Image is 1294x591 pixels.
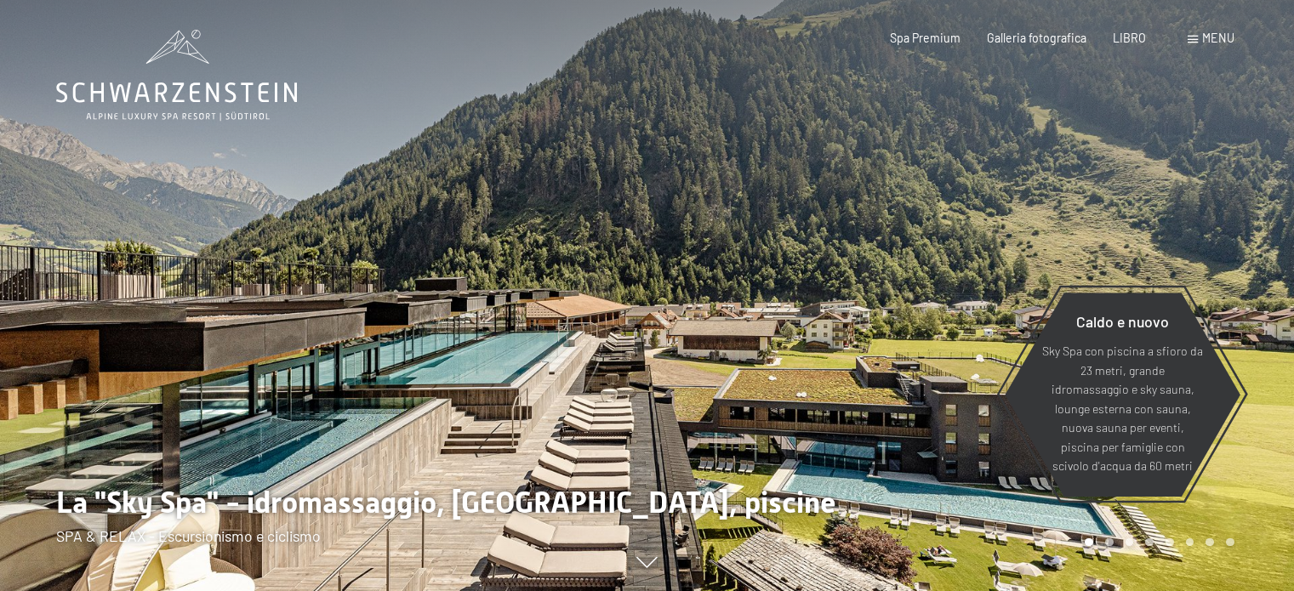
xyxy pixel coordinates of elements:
a: Caldo e nuovo Sky Spa con piscina a sfioro da 23 metri, grande idromassaggio e sky sauna, lounge ... [1004,292,1241,497]
a: LIBRO [1113,31,1146,45]
div: Carosello Pagina 2 [1105,538,1114,547]
div: Pagina 6 della giostra [1186,538,1194,547]
a: Spa Premium [890,31,961,45]
font: Sky Spa con piscina a sfioro da 23 metri, grande idromassaggio e sky sauna, lounge esterna con sa... [1042,344,1203,473]
div: Pagina 3 della giostra [1126,538,1134,547]
font: Caldo e nuovo [1076,312,1169,331]
font: menu [1202,31,1234,45]
div: Pagina Carosello 1 (Diapositiva corrente) [1085,538,1093,547]
div: Pagina 5 della giostra [1166,538,1174,547]
div: Paginazione carosello [1079,538,1234,547]
div: Pagina 4 del carosello [1145,538,1154,547]
div: Carosello Pagina 7 [1206,538,1214,547]
a: Galleria fotografica [987,31,1086,45]
div: Pagina 8 della giostra [1226,538,1234,547]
